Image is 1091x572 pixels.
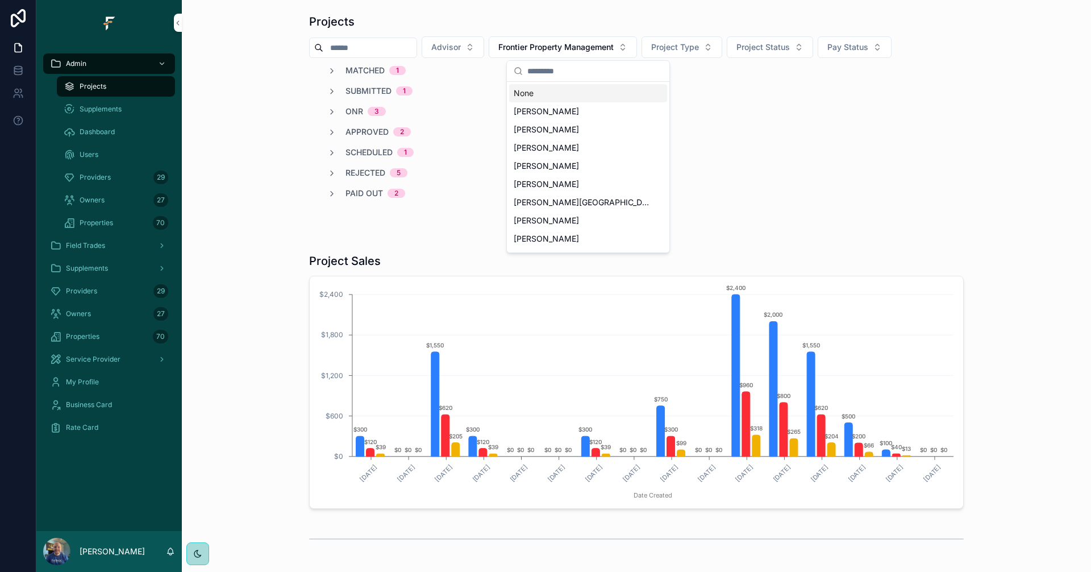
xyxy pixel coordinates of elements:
span: Rejected [345,167,385,179]
text: $620 [439,404,452,411]
a: Service Provider [43,349,175,370]
span: [PERSON_NAME] [514,142,579,154]
text: $13 [902,445,911,452]
text: $120 [477,438,489,445]
tspan: $0 [334,452,343,461]
text: $200 [852,433,865,440]
span: Scheduled [345,147,393,158]
text: $40 [891,443,902,450]
text: $500 [842,413,855,420]
span: Owners [80,196,105,205]
text: [DATE] [847,463,867,483]
div: None [509,84,667,102]
text: [DATE] [809,463,830,483]
text: $0 [507,446,514,453]
span: [PERSON_NAME] [514,124,579,135]
tspan: $2,400 [319,290,343,299]
text: $300 [664,426,678,433]
text: $265 [787,428,801,435]
text: $204 [825,433,839,440]
text: [DATE] [884,463,905,483]
span: [PERSON_NAME][GEOGRAPHIC_DATA] [514,197,649,208]
text: $0 [695,446,702,453]
span: Providers [80,173,111,182]
span: Service Provider [66,355,120,364]
text: $0 [415,446,422,453]
div: 1 [396,66,399,75]
span: [PERSON_NAME] [514,251,579,263]
text: $120 [364,438,377,445]
a: Projects [57,76,175,97]
text: [DATE] [734,463,755,483]
span: Pay Status [827,42,868,53]
div: 3 [374,107,379,116]
text: [DATE] [697,463,717,483]
text: $39 [601,443,611,450]
div: 70 [153,216,168,230]
a: Owners27 [43,304,175,324]
button: Select Button [818,36,892,58]
tspan: $1,800 [321,330,343,339]
text: $800 [777,392,790,399]
text: $205 [449,433,463,440]
text: [DATE] [395,463,416,483]
text: $0 [565,446,572,453]
span: Projects [80,82,106,91]
a: Users [57,144,175,165]
span: Dashboard [80,127,115,136]
p: [PERSON_NAME] [80,546,145,557]
span: Submitted [345,85,392,97]
text: [DATE] [471,463,492,483]
span: Paid Out [345,188,383,199]
text: $120 [589,438,602,445]
div: Suggestions [507,82,669,252]
text: $39 [376,443,386,450]
text: [DATE] [922,463,942,483]
text: $0 [940,446,947,453]
span: My Profile [66,378,99,387]
a: Dashboard [57,122,175,142]
text: [DATE] [509,463,529,483]
text: $0 [705,446,712,453]
button: Select Button [489,36,637,58]
text: $2,400 [726,284,746,291]
text: $318 [750,425,763,432]
text: [DATE] [659,463,679,483]
div: 70 [153,330,168,343]
a: Supplements [57,99,175,119]
img: App logo [100,14,118,32]
span: [PERSON_NAME] [514,233,579,244]
div: 5 [397,168,401,177]
tspan: $600 [326,412,343,420]
text: $0 [640,446,647,453]
text: [DATE] [584,463,604,483]
span: Project Status [736,42,790,53]
a: Supplements [43,258,175,279]
text: $0 [630,446,636,453]
text: $39 [488,443,498,450]
text: [DATE] [772,463,792,483]
span: Matched [345,65,385,76]
text: $0 [715,446,722,453]
span: Properties [66,332,99,341]
a: Properties70 [57,213,175,233]
text: $0 [517,446,524,453]
span: Frontier Property Management [498,42,614,53]
text: $0 [527,446,534,453]
text: $300 [578,426,592,433]
button: Select Button [642,36,722,58]
button: Select Button [422,36,484,58]
span: Business Card [66,400,112,409]
span: [PERSON_NAME] [514,215,579,226]
text: $1,550 [426,342,444,349]
text: $620 [814,404,828,411]
text: $99 [676,440,686,446]
text: [DATE] [358,463,378,483]
a: Providers29 [57,167,175,188]
div: chart [317,283,956,501]
button: Select Button [727,36,813,58]
a: Properties70 [43,326,175,347]
a: Owners27 [57,190,175,210]
text: $300 [353,426,367,433]
h1: Projects [309,14,355,30]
